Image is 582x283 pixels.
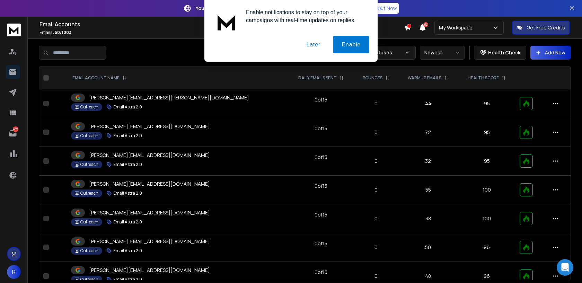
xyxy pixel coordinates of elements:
p: Email Astra 2.0 [113,162,142,167]
p: 0 [358,100,394,107]
button: Later [298,36,329,53]
p: 0 [358,129,394,136]
button: R [7,265,21,279]
td: 95 [458,118,516,147]
p: [PERSON_NAME][EMAIL_ADDRESS][DOMAIN_NAME] [89,267,210,274]
td: 100 [458,176,516,204]
p: 0 [358,186,394,193]
p: Outreach [80,248,98,254]
button: Enable [333,36,369,53]
td: 44 [398,89,458,118]
p: [PERSON_NAME][EMAIL_ADDRESS][DOMAIN_NAME] [89,152,210,159]
div: 0 of 15 [315,125,327,132]
p: Outreach [80,162,98,167]
p: WARMUP EMAILS [408,75,441,81]
p: DAILY EMAILS SENT [298,75,337,81]
div: 0 of 15 [315,240,327,247]
p: Email Astra 2.0 [113,104,142,110]
p: BOUNCES [363,75,382,81]
p: Email Astra 2.0 [113,248,142,254]
p: 0 [358,244,394,251]
p: Outreach [80,104,98,110]
p: [PERSON_NAME][EMAIL_ADDRESS][DOMAIN_NAME] [89,209,210,216]
div: 0 of 15 [315,183,327,189]
td: 96 [458,233,516,262]
td: 55 [398,176,458,204]
td: 95 [458,89,516,118]
p: Email Astra 2.0 [113,133,142,139]
div: EMAIL ACCOUNT NAME [72,75,126,81]
p: Outreach [80,133,98,139]
img: notification icon [213,8,240,36]
p: [PERSON_NAME][EMAIL_ADDRESS][DOMAIN_NAME] [89,238,210,245]
p: Outreach [80,277,98,282]
p: HEALTH SCORE [468,75,499,81]
p: [PERSON_NAME][EMAIL_ADDRESS][PERSON_NAME][DOMAIN_NAME] [89,94,249,101]
p: 0 [358,215,394,222]
div: 0 of 15 [315,211,327,218]
p: Email Astra 2.0 [113,191,142,196]
p: [PERSON_NAME][EMAIL_ADDRESS][DOMAIN_NAME] [89,123,210,130]
p: 462 [13,126,18,132]
p: 0 [358,158,394,165]
p: Email Astra 2.0 [113,277,142,282]
a: 462 [6,126,20,140]
div: 0 of 15 [315,269,327,276]
td: 95 [458,147,516,176]
td: 72 [398,118,458,147]
p: [PERSON_NAME][EMAIL_ADDRESS][DOMAIN_NAME] [89,180,210,187]
p: 0 [358,273,394,280]
p: Email Astra 2.0 [113,219,142,225]
div: 0 of 15 [315,96,327,103]
div: Enable notifications to stay on top of your campaigns with real-time updates on replies. [240,8,369,24]
td: 50 [398,233,458,262]
td: 38 [398,204,458,233]
div: Open Intercom Messenger [557,259,573,276]
p: Outreach [80,191,98,196]
td: 32 [398,147,458,176]
td: 100 [458,204,516,233]
div: 0 of 15 [315,154,327,161]
p: Outreach [80,219,98,225]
